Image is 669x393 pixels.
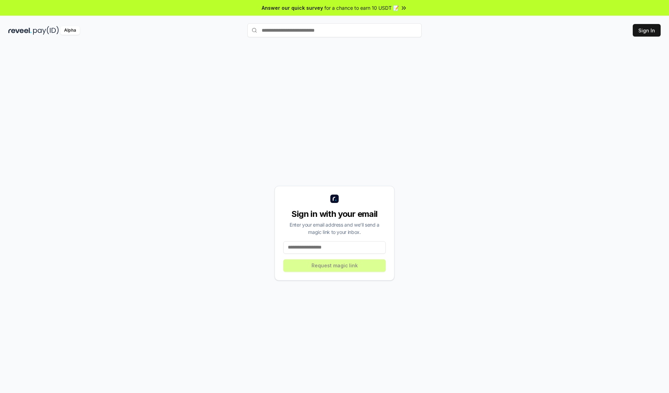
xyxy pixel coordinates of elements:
img: reveel_dark [8,26,32,35]
img: pay_id [33,26,59,35]
button: Sign In [633,24,661,37]
span: Answer our quick survey [262,4,323,11]
div: Sign in with your email [283,209,386,220]
span: for a chance to earn 10 USDT 📝 [324,4,399,11]
img: logo_small [330,195,339,203]
div: Enter your email address and we’ll send a magic link to your inbox. [283,221,386,236]
div: Alpha [60,26,80,35]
